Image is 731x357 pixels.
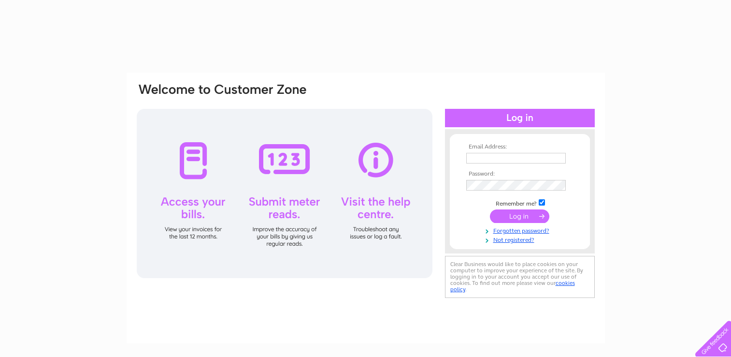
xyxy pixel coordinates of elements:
a: Forgotten password? [466,225,576,235]
th: Password: [464,171,576,178]
div: Clear Business would like to place cookies on your computer to improve your experience of the sit... [445,256,595,298]
a: cookies policy [450,280,575,293]
a: Not registered? [466,235,576,244]
input: Submit [490,209,549,223]
td: Remember me? [464,198,576,208]
th: Email Address: [464,144,576,150]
